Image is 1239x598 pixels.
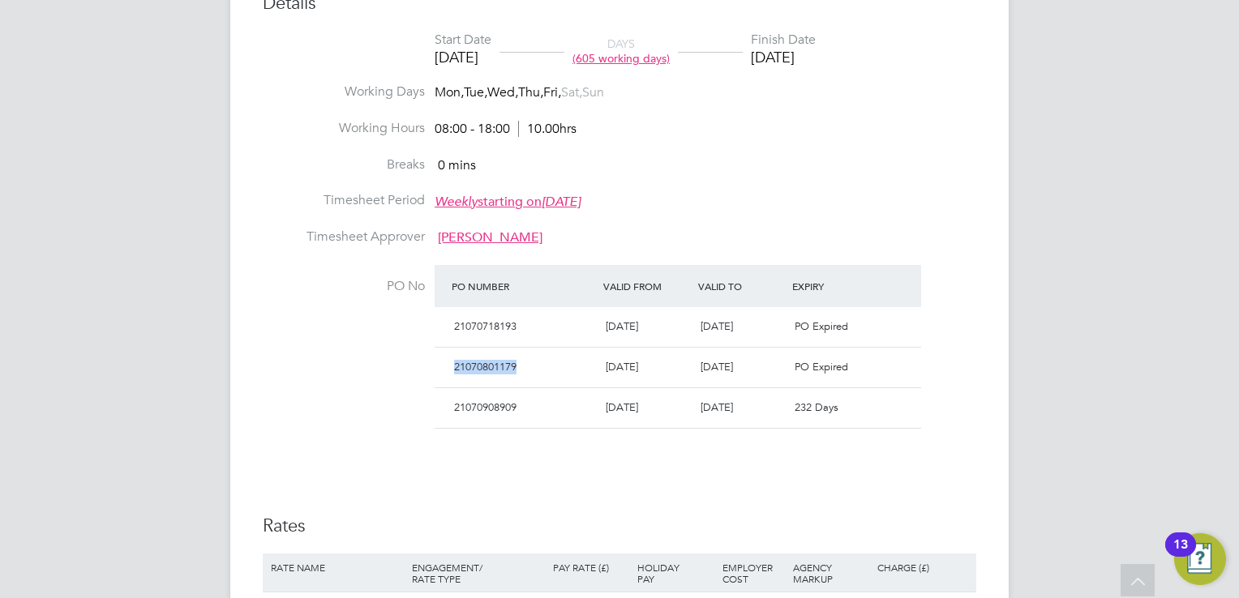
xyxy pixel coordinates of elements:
[435,84,464,100] span: Mon,
[454,319,517,333] span: 21070718193
[606,319,638,333] span: [DATE]
[263,83,425,100] label: Working Days
[606,360,638,374] span: [DATE]
[435,48,491,66] div: [DATE]
[582,84,604,100] span: Sun
[518,121,577,137] span: 10.00hrs
[438,229,542,246] span: [PERSON_NAME]
[518,84,543,100] span: Thu,
[263,278,425,295] label: PO No
[263,120,425,137] label: Working Hours
[572,51,670,66] span: (605 working days)
[718,553,789,592] div: Employer Cost
[487,84,518,100] span: Wed,
[435,121,577,138] div: 08:00 - 18:00
[448,271,599,301] div: PO Number
[795,360,848,374] span: PO Expired
[599,271,694,301] div: Valid From
[751,48,816,66] div: [DATE]
[561,84,582,100] span: Sat,
[454,400,517,414] span: 21070908909
[263,192,425,209] label: Timesheet Period
[564,36,678,66] div: DAYS
[1173,545,1188,566] div: 13
[454,360,517,374] span: 21070801179
[701,319,733,333] span: [DATE]
[751,32,816,49] div: Finish Date
[873,553,972,581] div: Charge (£)
[633,553,718,592] div: Holiday Pay
[788,271,883,301] div: Expiry
[408,553,549,592] div: Engagement/ Rate Type
[701,360,733,374] span: [DATE]
[435,194,581,210] span: starting on
[263,156,425,173] label: Breaks
[263,515,976,538] h3: Rates
[438,157,476,173] span: 0 mins
[435,194,478,210] em: Weekly
[795,319,848,333] span: PO Expired
[464,84,487,100] span: Tue,
[1174,533,1226,585] button: Open Resource Center, 13 new notifications
[263,229,425,246] label: Timesheet Approver
[549,553,633,581] div: Pay Rate (£)
[789,553,873,592] div: Agency Markup
[435,32,491,49] div: Start Date
[795,400,838,414] span: 232 Days
[543,84,561,100] span: Fri,
[694,271,789,301] div: Valid To
[267,553,408,581] div: Rate Name
[606,400,638,414] span: [DATE]
[542,194,581,210] em: [DATE]
[701,400,733,414] span: [DATE]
